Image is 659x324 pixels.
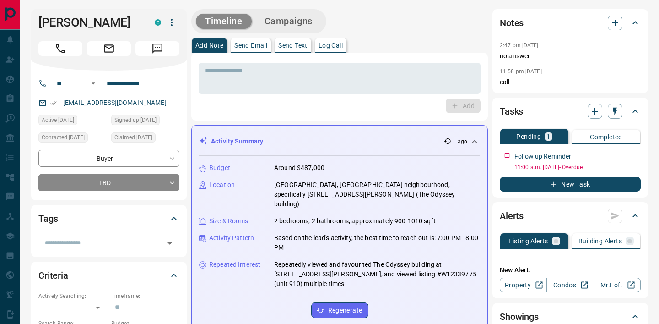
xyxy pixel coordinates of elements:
[594,278,641,292] a: Mr.Loft
[111,115,179,128] div: Fri Oct 03 2025
[195,42,223,49] p: Add Note
[500,42,539,49] p: 2:47 pm [DATE]
[38,268,68,283] h2: Criteria
[500,77,641,87] p: call
[590,134,622,140] p: Completed
[514,163,641,171] p: 11:00 a.m. [DATE] - Overdue
[255,14,322,29] button: Campaigns
[311,302,368,318] button: Regenerate
[38,211,58,226] h2: Tags
[209,260,260,269] p: Repeated Interest
[114,133,152,142] span: Claimed [DATE]
[50,100,57,106] svg: Email Verified
[546,133,550,140] p: 1
[42,133,85,142] span: Contacted [DATE]
[114,115,157,125] span: Signed up [DATE]
[500,12,641,34] div: Notes
[546,278,594,292] a: Condos
[163,237,176,250] button: Open
[38,208,179,230] div: Tags
[500,104,523,119] h2: Tasks
[38,292,107,300] p: Actively Searching:
[578,238,622,244] p: Building Alerts
[199,133,480,150] div: Activity Summary-- ago
[274,180,480,209] p: [GEOGRAPHIC_DATA], [GEOGRAPHIC_DATA] neighbourhood, specifically [STREET_ADDRESS][PERSON_NAME] (T...
[274,233,480,253] p: Based on the lead's activity, the best time to reach out is: 7:00 PM - 8:00 PM
[500,16,524,30] h2: Notes
[274,260,480,289] p: Repeatedly viewed and favourited The Odyssey building at [STREET_ADDRESS][PERSON_NAME], and viewe...
[38,115,107,128] div: Fri Oct 03 2025
[38,150,179,167] div: Buyer
[42,115,74,125] span: Active [DATE]
[209,163,230,173] p: Budget
[196,14,252,29] button: Timeline
[155,19,161,26] div: condos.ca
[111,292,179,300] p: Timeframe:
[500,100,641,122] div: Tasks
[274,216,436,226] p: 2 bedrooms, 2 bathrooms, approximately 900-1010 sqft
[500,265,641,275] p: New Alert:
[500,177,641,192] button: New Task
[88,78,99,89] button: Open
[500,68,542,75] p: 11:58 pm [DATE]
[508,238,548,244] p: Listing Alerts
[209,180,235,190] p: Location
[500,309,539,324] h2: Showings
[38,15,141,30] h1: [PERSON_NAME]
[38,264,179,286] div: Criteria
[234,42,267,49] p: Send Email
[111,132,179,145] div: Fri Oct 03 2025
[278,42,308,49] p: Send Text
[209,233,254,243] p: Activity Pattern
[135,41,179,56] span: Message
[274,163,324,173] p: Around $487,000
[500,278,547,292] a: Property
[500,205,641,227] div: Alerts
[516,133,541,140] p: Pending
[38,132,107,145] div: Fri Oct 03 2025
[38,174,179,191] div: TBD
[453,137,467,146] p: -- ago
[63,99,167,106] a: [EMAIL_ADDRESS][DOMAIN_NAME]
[38,41,82,56] span: Call
[500,209,524,223] h2: Alerts
[209,216,248,226] p: Size & Rooms
[211,137,263,146] p: Activity Summary
[500,51,641,61] p: no answer
[87,41,131,56] span: Email
[319,42,343,49] p: Log Call
[514,152,571,161] p: Follow up Reminder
